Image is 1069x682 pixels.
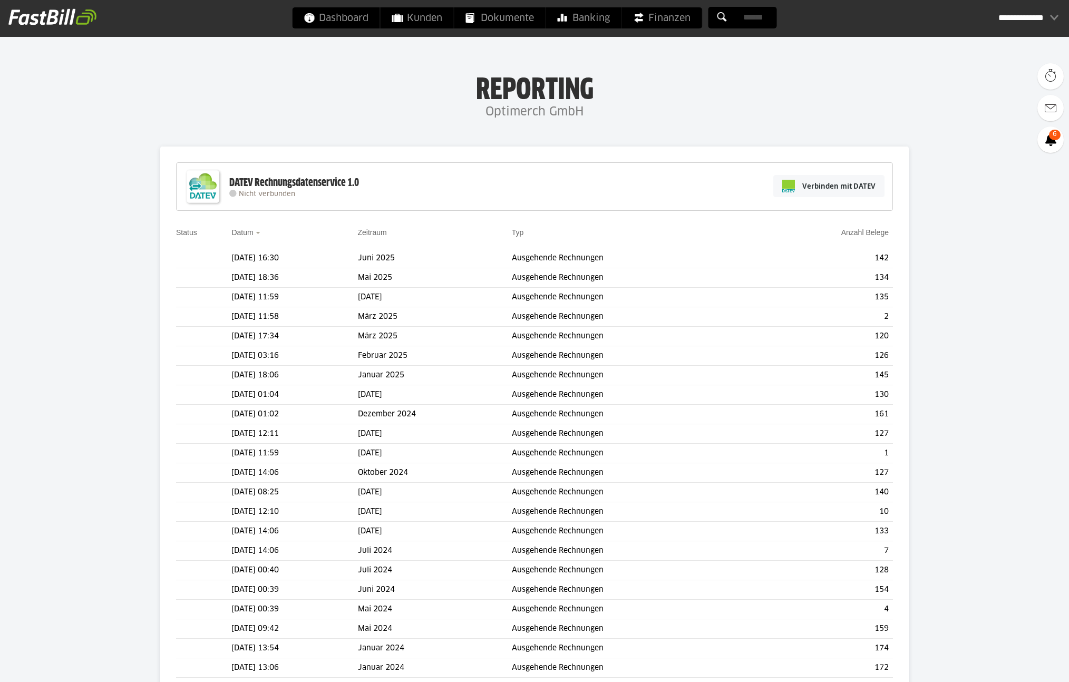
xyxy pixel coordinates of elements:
td: 127 [755,463,893,483]
td: Januar 2024 [358,639,512,658]
div: DATEV Rechnungsdatenservice 1.0 [229,176,359,190]
td: 154 [755,580,893,600]
td: [DATE] 14:06 [231,522,357,541]
td: Ausgehende Rechnungen [512,307,755,327]
img: fastbill_logo_white.png [8,8,96,25]
td: Ausgehende Rechnungen [512,444,755,463]
td: Ausgehende Rechnungen [512,639,755,658]
td: Ausgehende Rechnungen [512,600,755,619]
td: [DATE] 13:06 [231,658,357,678]
td: [DATE] 11:59 [231,444,357,463]
td: [DATE] 14:06 [231,463,357,483]
td: Ausgehende Rechnungen [512,619,755,639]
td: 1 [755,444,893,463]
td: 145 [755,366,893,385]
td: Ausgehende Rechnungen [512,346,755,366]
td: Januar 2025 [358,366,512,385]
span: Verbinden mit DATEV [802,181,876,191]
td: [DATE] 18:36 [231,268,357,288]
td: Ausgehende Rechnungen [512,405,755,424]
td: Ausgehende Rechnungen [512,658,755,678]
td: 128 [755,561,893,580]
td: Ausgehende Rechnungen [512,463,755,483]
td: Ausgehende Rechnungen [512,268,755,288]
td: Februar 2025 [358,346,512,366]
iframe: Öffnet ein Widget, in dem Sie weitere Informationen finden [987,650,1058,677]
td: 7 [755,541,893,561]
a: Status [176,228,197,237]
a: Banking [546,7,621,28]
td: [DATE] 11:59 [231,288,357,307]
td: Mai 2024 [358,600,512,619]
a: Kunden [381,7,454,28]
a: Dashboard [293,7,380,28]
td: 140 [755,483,893,502]
a: Zeitraum [358,228,387,237]
span: Banking [558,7,610,28]
td: [DATE] 00:39 [231,580,357,600]
td: Januar 2024 [358,658,512,678]
td: 172 [755,658,893,678]
td: Ausgehende Rechnungen [512,327,755,346]
td: [DATE] 16:30 [231,249,357,268]
td: 135 [755,288,893,307]
td: [DATE] 11:58 [231,307,357,327]
td: 174 [755,639,893,658]
a: Dokumente [454,7,546,28]
td: [DATE] [358,424,512,444]
a: Datum [231,228,253,237]
td: Ausgehende Rechnungen [512,249,755,268]
td: 159 [755,619,893,639]
td: [DATE] 01:02 [231,405,357,424]
td: 2 [755,307,893,327]
span: Dokumente [466,7,534,28]
td: Ausgehende Rechnungen [512,483,755,502]
td: Dezember 2024 [358,405,512,424]
span: Dashboard [304,7,368,28]
td: [DATE] 00:39 [231,600,357,619]
td: Ausgehende Rechnungen [512,561,755,580]
img: DATEV-Datenservice Logo [182,165,224,208]
td: [DATE] 00:40 [231,561,357,580]
td: 130 [755,385,893,405]
span: Nicht verbunden [239,191,295,198]
td: Mai 2024 [358,619,512,639]
td: 161 [755,405,893,424]
td: Ausgehende Rechnungen [512,502,755,522]
td: 133 [755,522,893,541]
td: [DATE] 08:25 [231,483,357,502]
span: 6 [1049,130,1061,140]
td: Juni 2024 [358,580,512,600]
td: [DATE] 14:06 [231,541,357,561]
td: Ausgehende Rechnungen [512,288,755,307]
td: Ausgehende Rechnungen [512,385,755,405]
a: Verbinden mit DATEV [773,175,885,197]
td: 127 [755,424,893,444]
td: Juni 2025 [358,249,512,268]
td: [DATE] 18:06 [231,366,357,385]
td: Mai 2025 [358,268,512,288]
a: Finanzen [622,7,702,28]
td: Ausgehende Rechnungen [512,424,755,444]
td: 4 [755,600,893,619]
span: Finanzen [634,7,691,28]
td: Ausgehende Rechnungen [512,522,755,541]
img: pi-datev-logo-farbig-24.svg [782,180,795,192]
img: sort_desc.gif [256,232,263,234]
td: Oktober 2024 [358,463,512,483]
td: [DATE] 13:54 [231,639,357,658]
td: [DATE] 03:16 [231,346,357,366]
td: 134 [755,268,893,288]
td: [DATE] [358,288,512,307]
td: März 2025 [358,327,512,346]
td: Juli 2024 [358,561,512,580]
td: [DATE] [358,444,512,463]
td: [DATE] 12:10 [231,502,357,522]
td: Ausgehende Rechnungen [512,366,755,385]
td: Ausgehende Rechnungen [512,541,755,561]
td: 142 [755,249,893,268]
a: 6 [1037,126,1064,153]
td: 120 [755,327,893,346]
td: Juli 2024 [358,541,512,561]
td: [DATE] 12:11 [231,424,357,444]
